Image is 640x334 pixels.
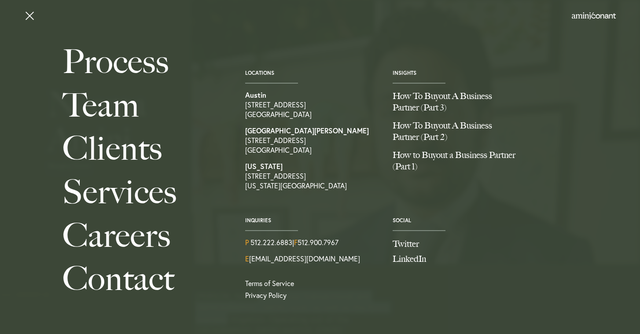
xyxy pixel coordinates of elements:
a: Privacy Policy [245,290,379,300]
a: Services [63,170,225,214]
span: F [294,238,298,247]
a: Clients [63,127,225,170]
a: Follow us on Twitter [393,238,527,250]
a: How To Buyout A Business Partner (Part 2) [393,120,527,149]
a: Locations [245,70,274,76]
a: Home [572,13,616,20]
a: Email Us [245,254,360,264]
div: | 512.900.7967 [245,238,379,247]
a: Careers [63,214,225,257]
a: Process [63,40,225,84]
a: Call us at 5122226883 [250,238,292,247]
strong: Austin [245,90,266,99]
a: Terms of Service [245,279,294,288]
a: View on map [245,161,379,191]
a: View on map [245,90,379,119]
span: Inquiries [245,217,379,224]
a: How to Buyout a Business Partner (Part 1) [393,149,527,179]
span: E [245,254,249,264]
img: Amini & Conant [572,12,616,19]
span: Social [393,217,527,224]
span: P [245,238,249,247]
a: How To Buyout A Business Partner (Part 3) [393,90,527,120]
a: Insights [393,70,416,76]
a: Team [63,84,225,127]
a: View on map [245,126,379,155]
a: Join us on LinkedIn [393,253,527,265]
a: Contact [63,257,225,301]
strong: [US_STATE] [245,161,283,171]
strong: [GEOGRAPHIC_DATA][PERSON_NAME] [245,126,369,135]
